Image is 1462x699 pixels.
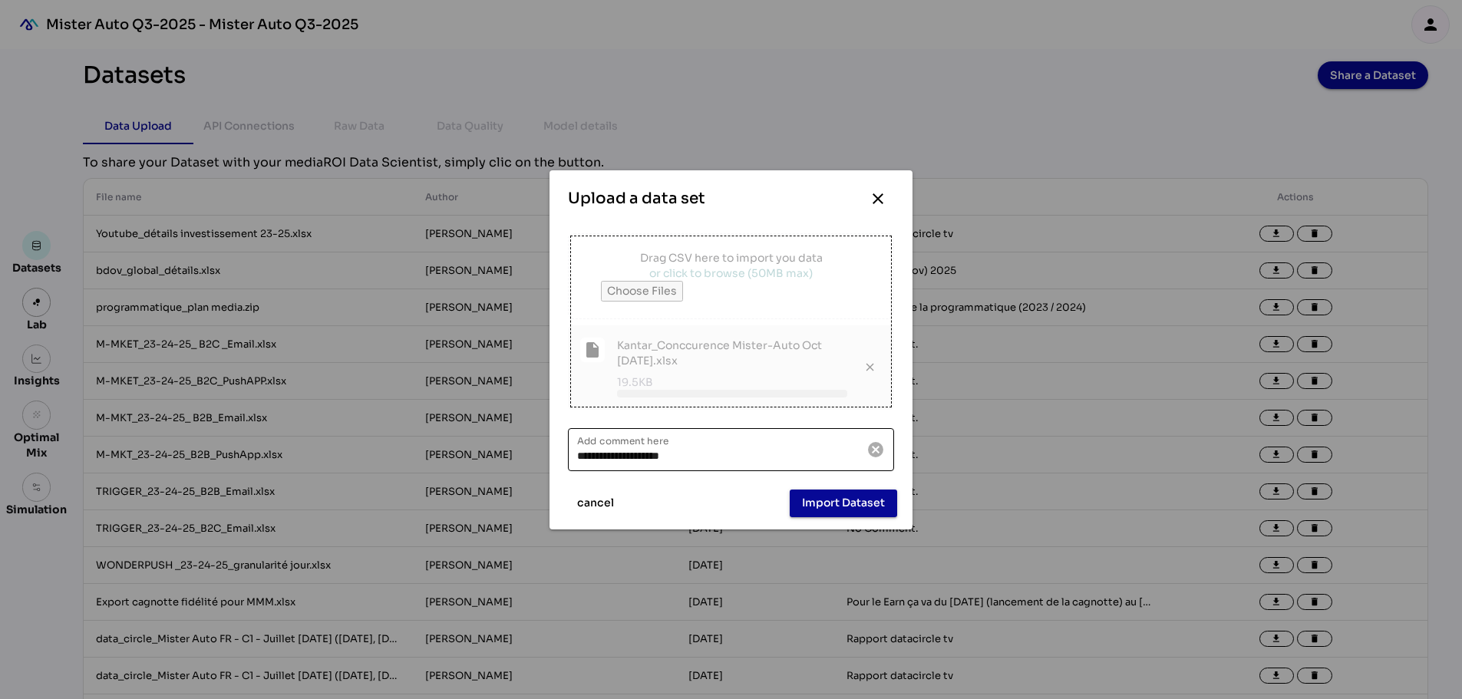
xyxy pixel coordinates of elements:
[866,440,885,459] i: Clear
[869,190,887,208] i: close
[568,188,705,209] div: Upload a data set
[790,490,897,517] button: Import Dataset
[802,493,885,512] span: Import Dataset
[577,493,614,512] span: cancel
[577,428,857,471] input: Add comment here
[565,490,626,517] button: cancel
